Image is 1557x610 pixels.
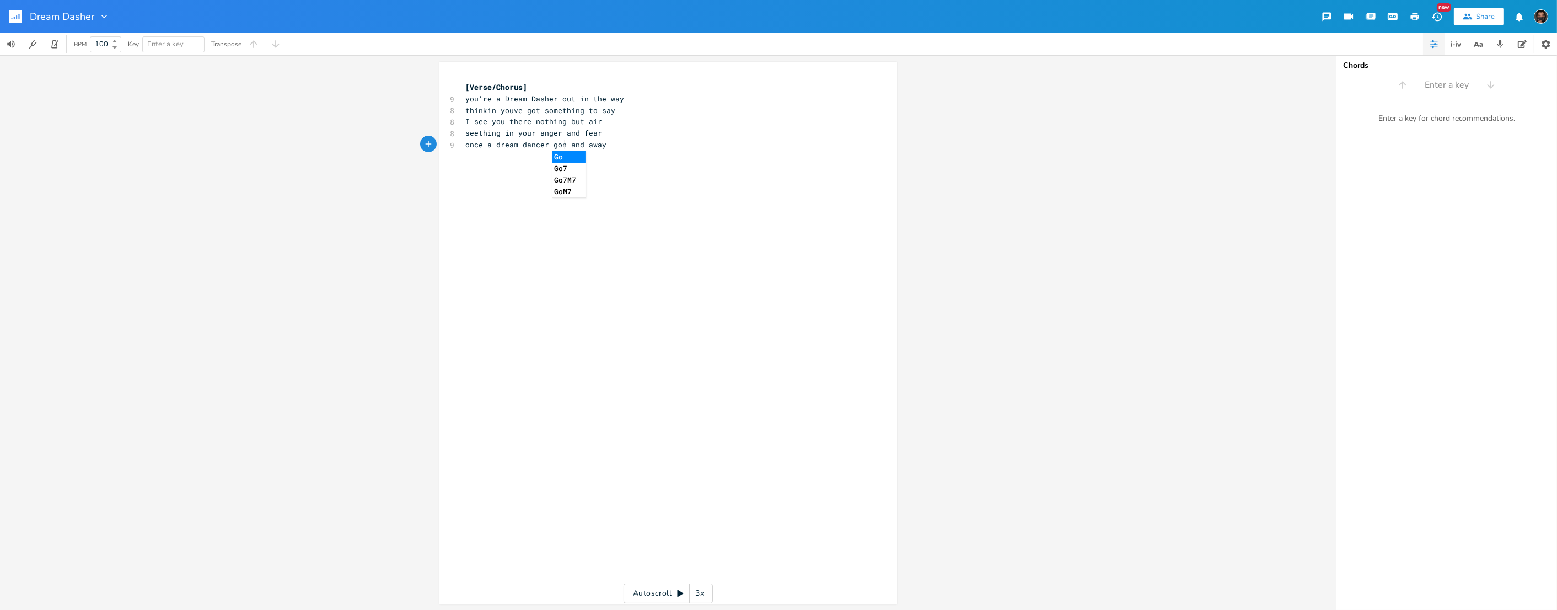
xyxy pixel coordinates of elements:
span: seething in your anger and fear [466,128,603,138]
div: 3x [690,584,710,603]
div: BPM [74,41,87,47]
button: New [1426,7,1448,26]
span: I see you there nothing but air [466,116,603,126]
li: Go7M7 [552,174,586,186]
span: Enter a key [147,39,184,49]
div: Enter a key for chord recommendations. [1336,107,1557,130]
span: [Verse/Chorus] [466,82,528,92]
div: Share [1476,12,1495,22]
li: Go7 [552,163,586,174]
img: Elijah Ballard [1534,9,1548,24]
div: Key [128,41,139,47]
div: Autoscroll [624,584,713,603]
li: GoM7 [552,186,586,197]
li: Go [552,151,586,163]
span: you're a Dream Dasher out in the way [466,94,625,104]
span: once a dream dancer gon and away [466,140,607,149]
div: Chords [1343,62,1550,69]
span: Enter a key [1425,79,1469,92]
span: Dream Dasher [30,12,94,22]
div: New [1437,3,1451,12]
div: Transpose [211,41,241,47]
button: Share [1454,8,1504,25]
span: thinkin youve got something to say [466,105,616,115]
